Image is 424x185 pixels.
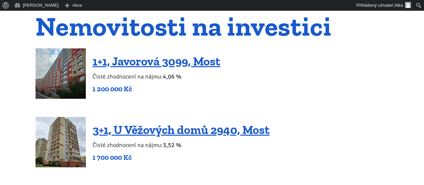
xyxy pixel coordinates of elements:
[163,141,181,149] b: 3,52 %
[93,54,220,68] a: 1+1, Javorová 3099, Most
[394,3,403,8] span: Jitka
[93,72,220,81] p: Čisté zhodnocení na nájmu:
[93,153,269,162] p: 1 700 000 Kč
[36,15,388,38] h1: Nemovitosti na investici
[93,84,220,94] p: 1 200 000 Kč
[93,123,269,137] a: 3+1, U Věžových domů 2940, Most
[163,73,181,80] b: 4,06 %
[93,140,269,150] p: Čisté zhodnocení na nájmu:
